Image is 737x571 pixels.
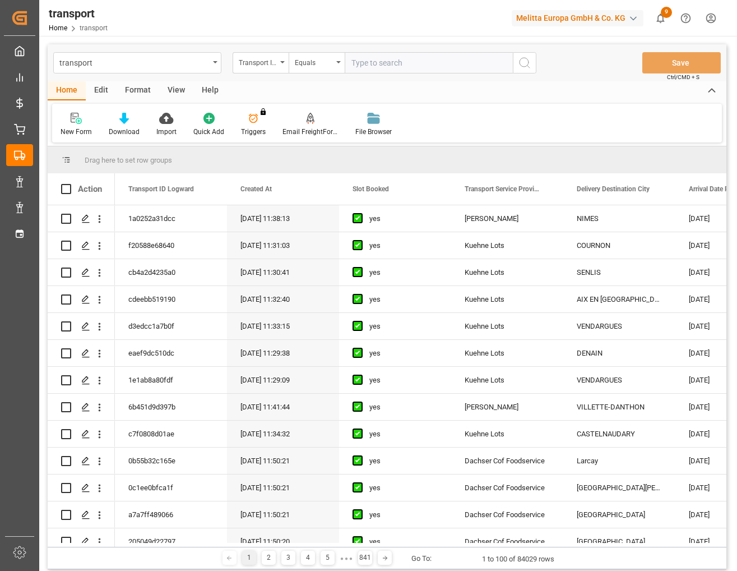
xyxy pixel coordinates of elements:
div: [DATE] 11:29:09 [227,367,339,393]
div: Larcay [563,448,675,474]
div: Press SPACE to select this row. [48,475,115,501]
div: DENAIN [563,340,675,366]
div: f20588e68640 [115,232,227,259]
a: Home [49,24,67,32]
div: yes [369,260,438,285]
div: Download [109,127,140,137]
div: [DATE] 11:38:13 [227,205,339,232]
div: Go To: [411,553,432,564]
div: [DATE] 11:34:32 [227,421,339,447]
div: [DATE] 11:41:44 [227,394,339,420]
div: Press SPACE to select this row. [48,448,115,475]
div: 1 [242,551,256,565]
div: yes [369,394,438,420]
span: Created At [240,185,272,193]
div: cb4a2d4235a0 [115,259,227,285]
div: VENDARGUES [563,313,675,339]
div: yes [369,206,438,232]
div: New Form [61,127,92,137]
div: c7f0808d01ae [115,421,227,447]
div: Import [156,127,177,137]
div: Email FreightForwarders [282,127,339,137]
div: VILLETTE-DANTHON [563,394,675,420]
div: d3edcc1a7b0f [115,313,227,339]
div: 205049d22797 [115,528,227,555]
div: yes [369,287,438,312]
div: [DATE] 11:32:40 [227,286,339,312]
div: ● ● ● [340,554,353,563]
div: VENDARGUES [563,367,675,393]
button: search button [513,52,536,73]
div: View [159,81,193,100]
span: Drag here to set row groups [85,156,172,164]
div: File Browser [355,127,392,137]
div: 3 [281,551,295,565]
div: yes [369,529,438,555]
div: 5 [321,551,335,565]
button: Melitta Europa GmbH & Co. KG [512,7,648,29]
div: [PERSON_NAME] [451,394,563,420]
div: [DATE] 11:50:21 [227,475,339,501]
div: SENLIS [563,259,675,285]
div: 1 to 100 of 84029 rows [482,554,554,565]
div: Press SPACE to select this row. [48,528,115,555]
div: [DATE] 11:29:38 [227,340,339,366]
div: [DATE] 11:30:41 [227,259,339,285]
span: 9 [661,7,672,18]
button: open menu [233,52,289,73]
div: Kuehne Lots [451,259,563,285]
div: Kuehne Lots [451,232,563,259]
div: Kuehne Lots [451,313,563,339]
div: Press SPACE to select this row. [48,313,115,340]
button: Help Center [673,6,698,31]
div: 0b55b32c165e [115,448,227,474]
div: Kuehne Lots [451,286,563,312]
div: Equals [295,55,333,68]
div: Quick Add [193,127,224,137]
div: Dachser Cof Foodservice [451,475,563,501]
div: yes [369,421,438,447]
div: Format [117,81,159,100]
div: Action [78,184,102,194]
div: Kuehne Lots [451,367,563,393]
div: yes [369,475,438,501]
div: yes [369,233,438,259]
div: Press SPACE to select this row. [48,394,115,421]
div: Dachser Cof Foodservice [451,528,563,555]
div: 2 [262,551,276,565]
div: [GEOGRAPHIC_DATA] [563,501,675,528]
div: Kuehne Lots [451,340,563,366]
span: Delivery Destination City [577,185,650,193]
div: COURNON [563,232,675,259]
div: AIX EN [GEOGRAPHIC_DATA] [563,286,675,312]
button: show 9 new notifications [648,6,673,31]
div: Dachser Cof Foodservice [451,501,563,528]
div: yes [369,502,438,528]
div: CASTELNAUDARY [563,421,675,447]
div: Kuehne Lots [451,421,563,447]
div: 6b451d9d397b [115,394,227,420]
div: 0c1ee0bfca1f [115,475,227,501]
div: [DATE] 11:31:03 [227,232,339,259]
div: [GEOGRAPHIC_DATA] [563,528,675,555]
div: 1a0252a31dcc [115,205,227,232]
div: transport [59,55,209,69]
div: 4 [301,551,315,565]
div: Help [193,81,227,100]
div: eaef9dc510dc [115,340,227,366]
div: [DATE] 11:50:20 [227,528,339,555]
span: Transport ID Logward [128,185,194,193]
div: Home [48,81,86,100]
div: Press SPACE to select this row. [48,340,115,367]
button: open menu [53,52,221,73]
div: Transport ID Logward [239,55,277,68]
div: Press SPACE to select this row. [48,421,115,448]
div: [GEOGRAPHIC_DATA][PERSON_NAME] [563,475,675,501]
div: Press SPACE to select this row. [48,232,115,259]
span: Slot Booked [353,185,389,193]
div: yes [369,367,438,393]
button: open menu [289,52,345,73]
div: transport [49,5,108,22]
span: Ctrl/CMD + S [667,73,699,81]
div: Melitta Europa GmbH & Co. KG [512,10,643,26]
